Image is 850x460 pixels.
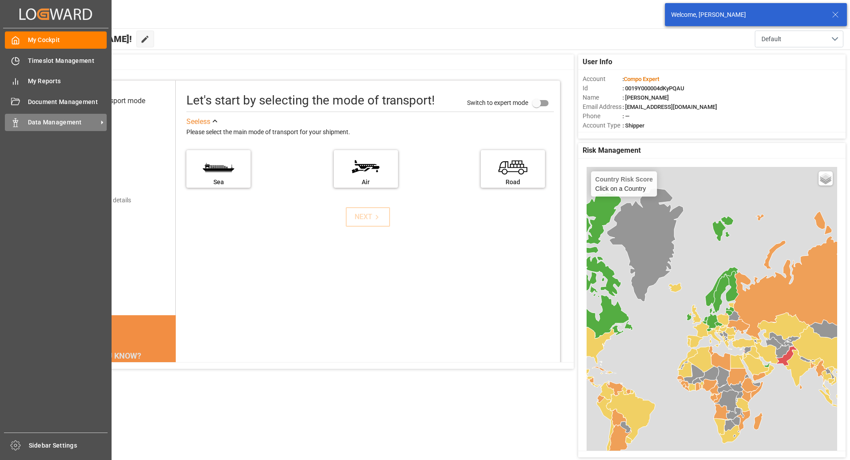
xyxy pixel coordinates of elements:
div: Welcome, [PERSON_NAME] [671,10,823,19]
a: Timeslot Management [5,52,107,69]
span: : [PERSON_NAME] [622,94,669,101]
span: Email Address [583,102,622,112]
div: Sea [191,178,246,187]
span: My Cockpit [28,35,107,45]
div: Let's start by selecting the mode of transport! [186,91,435,110]
span: : [622,76,659,82]
span: : — [622,113,630,120]
span: Name [583,93,622,102]
div: Air [338,178,394,187]
a: Layers [819,171,833,186]
span: Account [583,74,622,84]
h4: Country Risk Score [595,176,653,183]
span: Switch to expert mode [467,99,528,106]
span: Phone [583,112,622,121]
span: Hello [PERSON_NAME]! [37,31,132,47]
span: Compo Expert [624,76,659,82]
div: Please select the main mode of transport for your shipment. [186,127,554,138]
div: Click on a Country [595,176,653,192]
span: Account Type [583,121,622,130]
span: : [EMAIL_ADDRESS][DOMAIN_NAME] [622,104,717,110]
span: Document Management [28,97,107,107]
button: NEXT [346,207,390,227]
span: Risk Management [583,145,641,156]
div: NEXT [355,212,382,222]
a: My Cockpit [5,31,107,49]
span: My Reports [28,77,107,86]
span: : 0019Y000004dKyPQAU [622,85,684,92]
button: open menu [755,31,843,47]
span: Timeslot Management [28,56,107,66]
span: User Info [583,57,612,67]
div: Road [485,178,541,187]
span: Default [761,35,781,44]
span: : Shipper [622,122,645,129]
div: See less [186,116,210,127]
span: Sidebar Settings [29,441,108,450]
span: Data Management [28,118,98,127]
div: DID YOU KNOW? [48,346,176,365]
span: Id [583,84,622,93]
